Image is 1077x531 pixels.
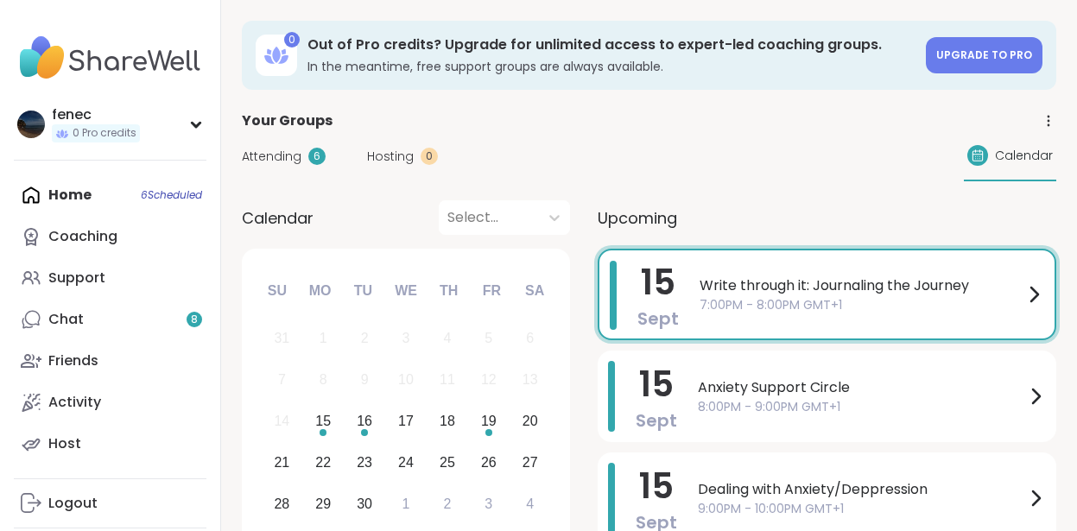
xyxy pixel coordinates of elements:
[472,272,510,310] div: Fr
[301,272,339,310] div: Mo
[388,362,425,399] div: Not available Wednesday, September 10th, 2025
[516,272,554,310] div: Sa
[320,368,327,391] div: 8
[278,368,286,391] div: 7
[48,351,98,370] div: Friends
[242,206,314,230] span: Calendar
[481,409,497,433] div: 19
[636,408,677,433] span: Sept
[344,272,382,310] div: Tu
[357,451,372,474] div: 23
[48,393,101,412] div: Activity
[48,494,98,513] div: Logout
[357,409,372,433] div: 16
[526,492,534,515] div: 4
[470,362,507,399] div: Not available Friday, September 12th, 2025
[361,368,369,391] div: 9
[263,485,301,522] div: Choose Sunday, September 28th, 2025
[511,362,548,399] div: Not available Saturday, September 13th, 2025
[700,296,1023,314] span: 7:00PM - 8:00PM GMT+1
[470,444,507,481] div: Choose Friday, September 26th, 2025
[388,485,425,522] div: Choose Wednesday, October 1st, 2025
[511,403,548,440] div: Choose Saturday, September 20th, 2025
[305,485,342,522] div: Choose Monday, September 29th, 2025
[48,434,81,453] div: Host
[388,444,425,481] div: Choose Wednesday, September 24th, 2025
[421,148,438,165] div: 0
[346,444,383,481] div: Choose Tuesday, September 23rd, 2025
[485,492,492,515] div: 3
[470,320,507,357] div: Not available Friday, September 5th, 2025
[926,37,1042,73] a: Upgrade to Pro
[511,320,548,357] div: Not available Saturday, September 6th, 2025
[523,409,538,433] div: 20
[637,307,679,331] span: Sept
[14,340,206,382] a: Friends
[402,492,410,515] div: 1
[14,216,206,257] a: Coaching
[52,105,140,124] div: fenec
[263,362,301,399] div: Not available Sunday, September 7th, 2025
[48,227,117,246] div: Coaching
[191,313,198,327] span: 8
[315,451,331,474] div: 22
[698,500,1025,518] span: 9:00PM - 10:00PM GMT+1
[430,272,468,310] div: Th
[14,483,206,524] a: Logout
[429,485,466,522] div: Choose Thursday, October 2nd, 2025
[402,326,410,350] div: 3
[698,377,1025,398] span: Anxiety Support Circle
[17,111,45,138] img: fenec
[526,326,534,350] div: 6
[307,58,915,75] h3: In the meantime, free support groups are always available.
[470,403,507,440] div: Choose Friday, September 19th, 2025
[641,258,675,307] span: 15
[639,360,674,408] span: 15
[700,275,1023,296] span: Write through it: Journaling the Journey
[305,403,342,440] div: Choose Monday, September 15th, 2025
[523,368,538,391] div: 13
[346,485,383,522] div: Choose Tuesday, September 30th, 2025
[936,47,1032,62] span: Upgrade to Pro
[242,148,301,166] span: Attending
[639,462,674,510] span: 15
[398,368,414,391] div: 10
[189,229,203,243] iframe: Spotlight
[274,326,289,350] div: 31
[470,485,507,522] div: Choose Friday, October 3rd, 2025
[14,299,206,340] a: Chat8
[48,269,105,288] div: Support
[258,272,296,310] div: Su
[443,326,451,350] div: 4
[440,451,455,474] div: 25
[485,326,492,350] div: 5
[305,320,342,357] div: Not available Monday, September 1st, 2025
[346,362,383,399] div: Not available Tuesday, September 9th, 2025
[263,403,301,440] div: Not available Sunday, September 14th, 2025
[481,451,497,474] div: 26
[308,148,326,165] div: 6
[14,257,206,299] a: Support
[48,310,84,329] div: Chat
[305,362,342,399] div: Not available Monday, September 8th, 2025
[284,32,300,47] div: 0
[73,126,136,141] span: 0 Pro credits
[429,362,466,399] div: Not available Thursday, September 11th, 2025
[346,320,383,357] div: Not available Tuesday, September 2nd, 2025
[443,492,451,515] div: 2
[995,147,1053,165] span: Calendar
[307,35,915,54] h3: Out of Pro credits? Upgrade for unlimited access to expert-led coaching groups.
[14,382,206,423] a: Activity
[388,320,425,357] div: Not available Wednesday, September 3rd, 2025
[367,148,414,166] span: Hosting
[429,403,466,440] div: Choose Thursday, September 18th, 2025
[320,326,327,350] div: 1
[481,368,497,391] div: 12
[398,451,414,474] div: 24
[357,492,372,515] div: 30
[14,28,206,88] img: ShareWell Nav Logo
[429,444,466,481] div: Choose Thursday, September 25th, 2025
[511,485,548,522] div: Choose Saturday, October 4th, 2025
[523,451,538,474] div: 27
[346,403,383,440] div: Choose Tuesday, September 16th, 2025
